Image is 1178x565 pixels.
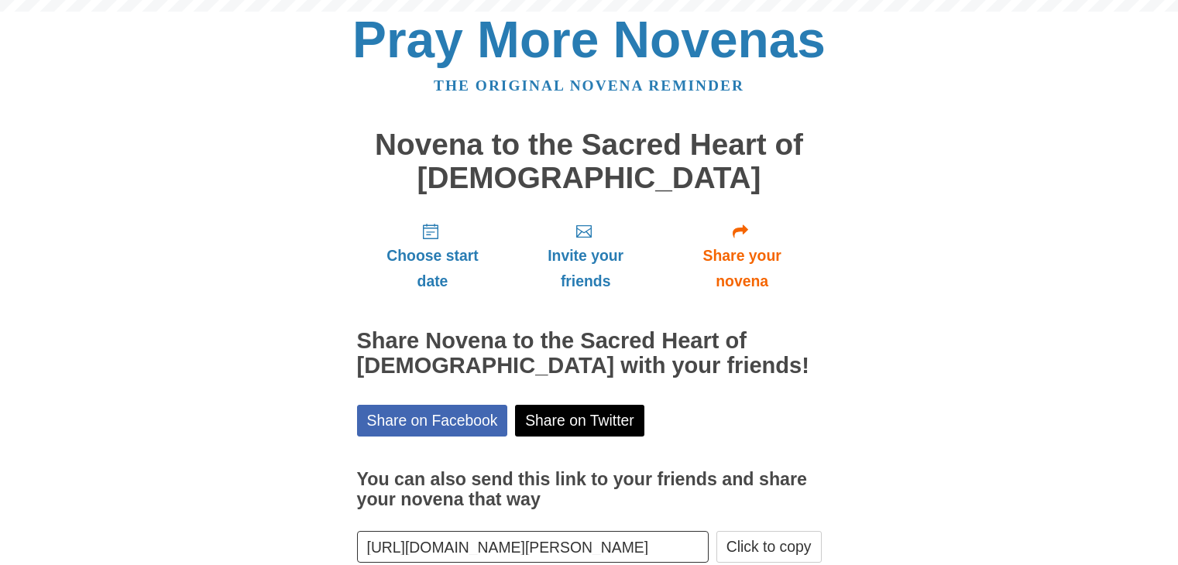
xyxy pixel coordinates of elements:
[373,243,493,294] span: Choose start date
[716,531,822,563] button: Click to copy
[524,243,647,294] span: Invite your friends
[357,128,822,194] h1: Novena to the Sacred Heart of [DEMOGRAPHIC_DATA]
[508,210,662,302] a: Invite your friends
[352,11,826,68] a: Pray More Novenas
[663,210,822,302] a: Share your novena
[357,329,822,378] h2: Share Novena to the Sacred Heart of [DEMOGRAPHIC_DATA] with your friends!
[678,243,806,294] span: Share your novena
[357,210,509,302] a: Choose start date
[434,77,744,94] a: The original novena reminder
[357,470,822,509] h3: You can also send this link to your friends and share your novena that way
[357,405,508,437] a: Share on Facebook
[515,405,644,437] a: Share on Twitter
